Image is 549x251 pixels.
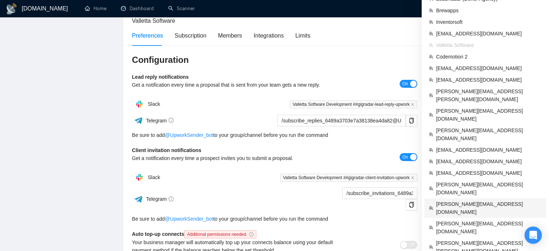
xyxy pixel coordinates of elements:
[254,31,284,40] div: Integrations
[406,115,417,126] button: copy
[132,231,259,237] b: Auto top-up connects
[146,118,174,124] span: Telegram
[429,66,433,70] span: team
[132,54,417,66] h3: Configuration
[132,97,147,111] img: hpQkSZIkSZIkSZIkSZIkSZIkSZIkSZIkSZIkSZIkSZIkSZIkSZIkSZIkSZIkSZIkSZIkSZIkSZIkSZIkSZIkSZIkSZIkSZIkS...
[132,147,201,153] b: Client invitation notifications
[406,202,417,208] span: copy
[402,80,408,88] span: On
[429,31,433,36] span: team
[436,64,542,72] span: [EMAIL_ADDRESS][DOMAIN_NAME]
[429,43,433,47] span: team
[436,126,542,142] span: [PERSON_NAME][EMAIL_ADDRESS][DOMAIN_NAME]
[85,5,106,12] a: homeHome
[409,241,415,249] span: Off
[429,186,433,191] span: team
[295,31,310,40] div: Limits
[402,153,408,161] span: On
[280,174,417,182] span: Valletta Software Development ##gigradar-client-invitation-upwork
[290,100,417,108] span: Valletta Software Development ##gigradar-lead-reply-upwork
[146,196,174,202] span: Telegram
[406,199,417,211] button: copy
[429,225,433,230] span: team
[249,232,253,237] span: info-circle
[134,195,143,204] img: ww3wtPAAAAAElFTkSuQmCC
[134,116,143,125] img: ww3wtPAAAAAElFTkSuQmCC
[132,74,189,80] b: Lead reply notifications
[436,220,542,235] span: [PERSON_NAME][EMAIL_ADDRESS][DOMAIN_NAME]
[169,196,174,202] span: info-circle
[148,101,160,107] span: Slack
[132,215,417,223] div: Be sure to add to your group/channel before you run the command
[436,157,542,165] span: [EMAIL_ADDRESS][DOMAIN_NAME]
[429,78,433,82] span: team
[429,245,433,249] span: team
[436,41,542,49] span: Valletta Software
[429,8,433,13] span: team
[436,87,542,103] span: [PERSON_NAME][EMAIL_ADDRESS][PERSON_NAME][DOMAIN_NAME]
[165,131,213,139] a: @UpworkSender_bot
[429,20,433,24] span: team
[132,131,417,139] div: Be sure to add to your group/channel before you run the command
[218,31,242,40] div: Members
[436,200,542,216] span: [PERSON_NAME][EMAIL_ADDRESS][DOMAIN_NAME]
[436,53,542,61] span: Codemotion 2
[429,206,433,210] span: team
[132,18,175,24] span: Valletta Software
[429,113,433,117] span: team
[132,81,346,89] div: Get a notification every time a proposal that is sent from your team gets a new reply.
[165,215,213,223] a: @UpworkSender_bot
[148,174,160,180] span: Slack
[411,103,414,106] span: close
[429,132,433,137] span: team
[436,107,542,123] span: [PERSON_NAME][EMAIL_ADDRESS][DOMAIN_NAME]
[429,159,433,164] span: team
[436,7,542,14] span: Brewapps
[429,93,433,98] span: team
[436,30,542,38] span: [EMAIL_ADDRESS][DOMAIN_NAME]
[411,176,414,179] span: close
[406,118,417,124] span: copy
[436,76,542,84] span: [EMAIL_ADDRESS][DOMAIN_NAME]
[169,118,174,123] span: info-circle
[429,55,433,59] span: team
[132,31,163,40] div: Preferences
[132,170,147,185] img: hpQkSZIkSZIkSZIkSZIkSZIkSZIkSZIkSZIkSZIkSZIkSZIkSZIkSZIkSZIkSZIkSZIkSZIkSZIkSZIkSZIkSZIkSZIkSZIkS...
[184,230,256,238] span: Additional permissions needed.
[436,146,542,154] span: [EMAIL_ADDRESS][DOMAIN_NAME]
[121,5,154,12] a: dashboardDashboard
[429,148,433,152] span: team
[436,169,542,177] span: [EMAIL_ADDRESS][DOMAIN_NAME]
[436,181,542,196] span: [PERSON_NAME][EMAIL_ADDRESS][DOMAIN_NAME]
[175,31,206,40] div: Subscription
[524,226,542,244] div: Open Intercom Messenger
[168,5,195,12] a: searchScanner
[132,154,346,162] div: Get a notification every time a prospect invites you to submit a proposal.
[436,18,542,26] span: Inventorsoft
[6,3,17,15] img: logo
[429,171,433,175] span: team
